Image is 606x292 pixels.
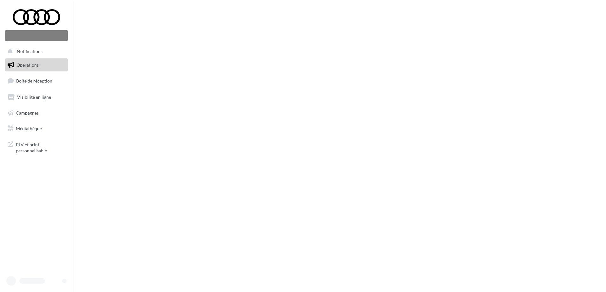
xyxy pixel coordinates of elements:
a: Médiathèque [4,122,69,135]
span: Campagnes [16,110,39,115]
a: Campagnes [4,106,69,120]
a: PLV et print personnalisable [4,138,69,156]
span: Médiathèque [16,126,42,131]
span: Opérations [16,62,39,68]
a: Visibilité en ligne [4,90,69,104]
span: Boîte de réception [16,78,52,83]
span: Notifications [17,49,42,54]
a: Boîte de réception [4,74,69,88]
a: Opérations [4,58,69,72]
div: Nouvelle campagne [5,30,68,41]
span: Visibilité en ligne [17,94,51,100]
span: PLV et print personnalisable [16,140,65,154]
